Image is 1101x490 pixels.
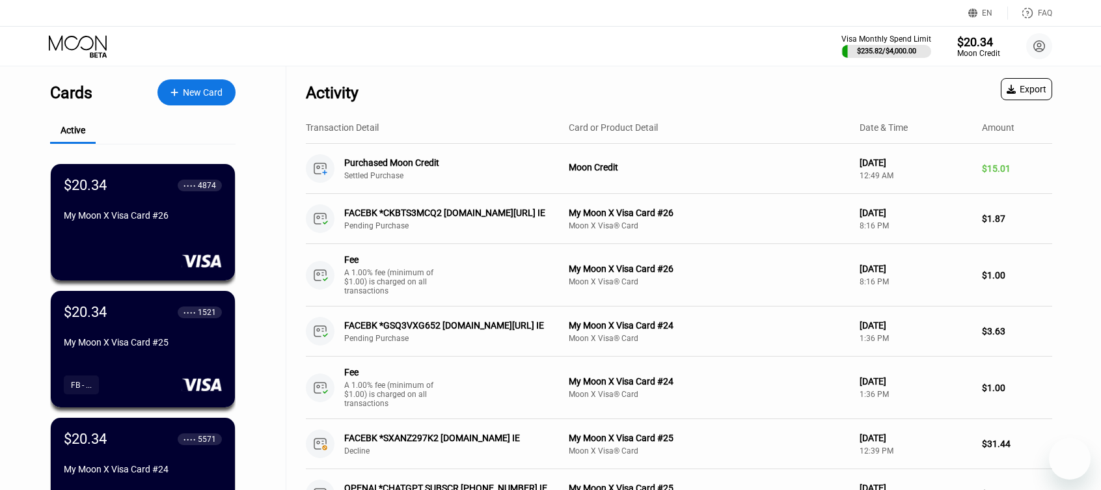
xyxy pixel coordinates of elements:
[1007,84,1046,94] div: Export
[957,35,1000,58] div: $20.34Moon Credit
[64,304,107,320] div: $20.34
[306,419,1052,469] div: FACEBK *SXANZ297K2 [DOMAIN_NAME] IEDeclineMy Moon X Visa Card #25Moon X Visa® Card[DATE]12:39 PM$...
[64,337,222,347] div: My Moon X Visa Card #25
[1038,8,1052,18] div: FAQ
[860,320,972,331] div: [DATE]
[344,381,442,408] div: A 1.00% fee (minimum of $1.00) is charged on all transactions
[344,446,571,456] div: Decline
[306,83,359,102] div: Activity
[968,7,1008,20] div: EN
[860,390,972,399] div: 1:36 PM
[860,433,972,443] div: [DATE]
[183,437,196,441] div: ● ● ● ●
[982,270,1052,280] div: $1.00
[857,47,916,55] div: $235.82 / $4,000.00
[957,49,1000,58] div: Moon Credit
[71,381,92,390] div: FB - ...
[569,277,849,286] div: Moon X Visa® Card
[860,334,972,343] div: 1:36 PM
[344,334,571,343] div: Pending Purchase
[344,268,442,295] div: A 1.00% fee (minimum of $1.00) is charged on all transactions
[982,213,1052,224] div: $1.87
[344,221,571,230] div: Pending Purchase
[183,310,196,314] div: ● ● ● ●
[50,83,92,102] div: Cards
[569,334,849,343] div: Moon X Visa® Card
[569,320,849,331] div: My Moon X Visa Card #24
[64,210,222,221] div: My Moon X Visa Card #26
[198,435,216,444] div: 5571
[306,122,379,133] div: Transaction Detail
[569,446,849,456] div: Moon X Visa® Card
[344,208,556,218] div: FACEBK *CKBTS3MCQ2 [DOMAIN_NAME][URL] IE
[51,291,235,407] div: $20.34● ● ● ●1521My Moon X Visa Card #25FB - ...
[1049,438,1091,480] iframe: Button to launch messaging window
[569,433,849,443] div: My Moon X Visa Card #25
[569,390,849,399] div: Moon X Visa® Card
[61,125,85,135] div: Active
[860,446,972,456] div: 12:39 PM
[982,439,1052,449] div: $31.44
[982,8,992,18] div: EN
[860,122,908,133] div: Date & Time
[860,171,972,180] div: 12:49 AM
[569,208,849,218] div: My Moon X Visa Card #26
[569,221,849,230] div: Moon X Visa® Card
[860,277,972,286] div: 8:16 PM
[64,177,107,193] div: $20.34
[157,79,236,105] div: New Card
[183,184,196,187] div: ● ● ● ●
[841,34,931,44] div: Visa Monthly Spend Limit
[982,326,1052,336] div: $3.63
[957,35,1000,49] div: $20.34
[306,357,1052,419] div: FeeA 1.00% fee (minimum of $1.00) is charged on all transactionsMy Moon X Visa Card #24Moon X Vis...
[64,464,222,474] div: My Moon X Visa Card #24
[344,367,435,377] div: Fee
[344,171,571,180] div: Settled Purchase
[860,157,972,168] div: [DATE]
[183,87,223,98] div: New Card
[344,320,556,331] div: FACEBK *GSQ3VXG652 [DOMAIN_NAME][URL] IE
[344,433,556,443] div: FACEBK *SXANZ297K2 [DOMAIN_NAME] IE
[569,162,849,172] div: Moon Credit
[860,264,972,274] div: [DATE]
[306,144,1052,194] div: Purchased Moon CreditSettled PurchaseMoon Credit[DATE]12:49 AM$15.01
[306,306,1052,357] div: FACEBK *GSQ3VXG652 [DOMAIN_NAME][URL] IEPending PurchaseMy Moon X Visa Card #24Moon X Visa® Card[...
[64,431,107,447] div: $20.34
[860,208,972,218] div: [DATE]
[51,164,235,280] div: $20.34● ● ● ●4874My Moon X Visa Card #26
[860,221,972,230] div: 8:16 PM
[982,122,1014,133] div: Amount
[982,163,1052,174] div: $15.01
[198,308,216,317] div: 1521
[306,194,1052,244] div: FACEBK *CKBTS3MCQ2 [DOMAIN_NAME][URL] IEPending PurchaseMy Moon X Visa Card #26Moon X Visa® Card[...
[982,383,1052,393] div: $1.00
[569,264,849,274] div: My Moon X Visa Card #26
[569,376,849,387] div: My Moon X Visa Card #24
[198,181,216,190] div: 4874
[64,375,99,394] div: FB - ...
[344,157,556,168] div: Purchased Moon Credit
[1001,78,1052,100] div: Export
[306,244,1052,306] div: FeeA 1.00% fee (minimum of $1.00) is charged on all transactionsMy Moon X Visa Card #26Moon X Vis...
[569,122,658,133] div: Card or Product Detail
[860,376,972,387] div: [DATE]
[841,34,931,58] div: Visa Monthly Spend Limit$235.82/$4,000.00
[344,254,435,265] div: Fee
[1008,7,1052,20] div: FAQ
